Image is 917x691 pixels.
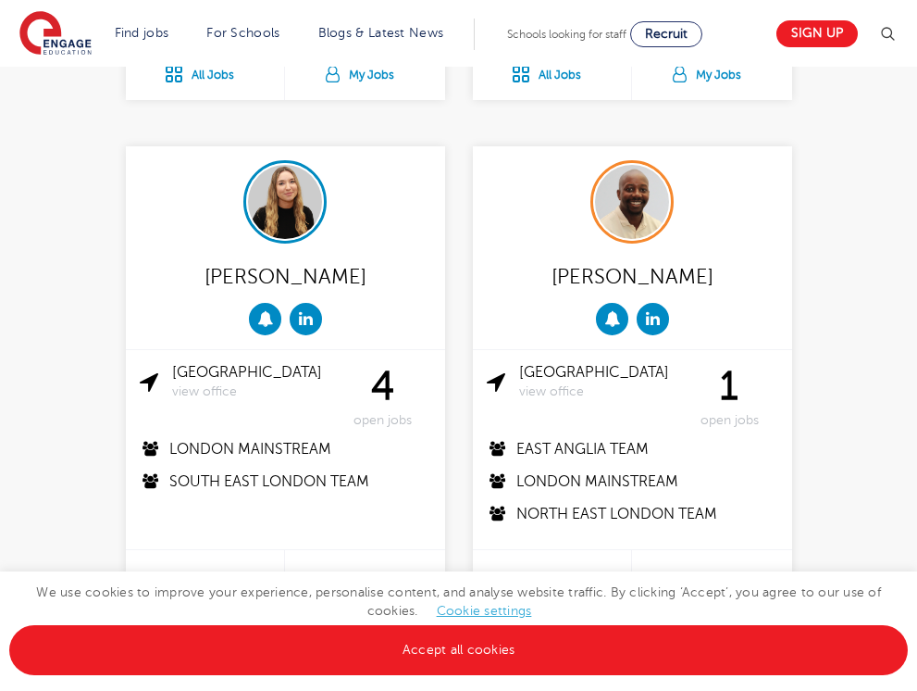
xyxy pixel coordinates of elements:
[437,604,532,618] a: Cookie settings
[487,503,778,526] p: North East London Team
[285,44,445,100] a: My Jobs
[519,384,681,400] span: view office
[487,258,778,294] div: [PERSON_NAME]
[507,28,626,41] span: Schools looking for staff
[630,21,702,47] a: Recruit
[9,585,908,657] span: We use cookies to improve your experience, personalise content, and analyse website traffic. By c...
[172,384,334,400] span: view office
[681,364,778,428] div: 1
[473,550,632,607] a: All Jobs
[172,364,334,399] a: [GEOGRAPHIC_DATA]view office
[473,44,632,100] a: All Jobs
[115,26,169,40] a: Find jobs
[140,258,431,294] div: [PERSON_NAME]
[285,550,445,607] a: My Jobs
[140,438,431,461] p: London Mainstream
[318,26,444,40] a: Blogs & Latest News
[334,413,431,429] span: open jobs
[206,26,279,40] a: For Schools
[334,364,431,428] div: 4
[519,364,681,399] a: [GEOGRAPHIC_DATA]view office
[645,27,688,41] span: Recruit
[776,20,858,47] a: Sign up
[9,625,908,675] a: Accept all cookies
[487,471,778,494] p: London Mainstream
[487,438,778,461] p: East Anglia Team
[140,471,431,494] p: South East London Team
[126,44,285,100] a: All Jobs
[681,413,778,429] span: open jobs
[126,550,285,607] a: All Jobs
[19,11,92,57] img: Engage Education
[632,44,792,100] a: My Jobs
[632,550,792,607] a: My Jobs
